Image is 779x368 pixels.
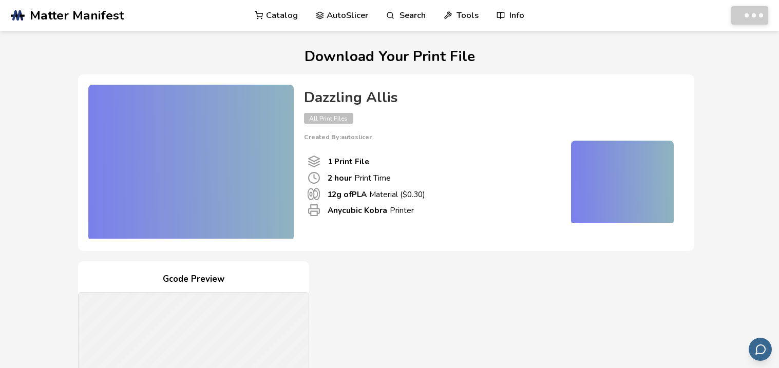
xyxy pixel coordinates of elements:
b: 2 hour [328,172,352,183]
h1: Download Your Print File [78,49,701,65]
p: Print Time [328,172,391,183]
span: All Print Files [304,113,353,124]
span: Matter Manifest [30,8,124,23]
b: 1 Print File [328,156,369,167]
button: Send feedback via email [749,338,772,361]
span: Print Time [308,171,320,184]
b: 12 g of PLA [327,189,367,200]
p: Created By: autoslicer [304,133,674,141]
span: Number Of Print files [308,155,320,168]
span: Printer [308,204,320,217]
span: Material Used [308,188,320,200]
h4: Dazzling Allis [304,90,674,106]
b: Anycubic Kobra [328,205,387,216]
h4: Gcode Preview [78,272,309,287]
p: Material ($ 0.30 ) [327,189,425,200]
p: Printer [328,205,414,216]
